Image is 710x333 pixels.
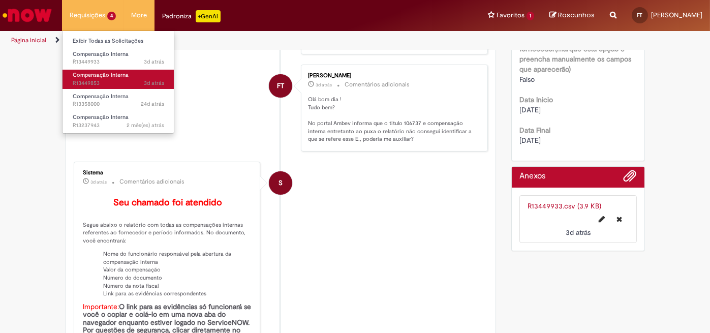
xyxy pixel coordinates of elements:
p: +GenAi [196,10,221,22]
b: Não consegui encontrar meu fornecedor(marque esta opção e preencha manualmente os campos que apar... [519,34,631,74]
a: R13449933.csv (3.9 KB) [528,201,601,210]
li: Número do documento [104,274,253,282]
span: 3d atrás [144,79,164,87]
small: Comentários adicionais [345,80,410,89]
a: Aberto R13358000 : Compensação Interna [63,91,174,110]
span: Favoritos [497,10,524,20]
li: Link para as evidências correspondentes [104,290,253,298]
b: Data Final [519,126,550,135]
span: R13358000 [73,100,164,108]
a: Exibir Todas as Solicitações [63,36,174,47]
button: Excluir R13449933.csv [611,211,629,227]
font: Importante: [83,302,119,311]
a: Página inicial [11,36,46,44]
span: Compensação Interna [73,71,129,79]
a: Aberto R13449853 : Compensação Interna [63,70,174,88]
li: Nome do funcionário responsável pela abertura da compensação interna [104,250,253,266]
span: 3d atrás [316,82,332,88]
div: Sistema [83,170,253,176]
span: FT [277,74,284,98]
span: More [131,10,147,20]
span: S [279,171,283,195]
div: [PERSON_NAME] [308,73,477,79]
span: 2 mês(es) atrás [127,122,164,129]
li: Valor da compensação [104,266,253,274]
span: Compensação Interna [73,50,129,58]
span: [DATE] [519,136,541,145]
b: Seu chamado foi atendido [113,197,222,208]
p: Segue abaixo o relatório com todas as compensações internas referentes ao fornecedor e período in... [83,221,253,245]
time: 26/08/2025 17:24:52 [316,82,332,88]
time: 03/07/2025 09:44:30 [127,122,164,129]
span: 1 [527,12,534,20]
span: R13449933 [73,58,164,66]
span: 3d atrás [566,228,591,237]
b: Data Inicio [519,95,553,104]
span: FT [637,12,643,18]
span: [DATE] [519,105,541,114]
span: Falso [519,75,535,84]
div: FERNANDA VALIM TRINDADE [269,74,292,98]
button: Editar nome de arquivo R13449933.csv [593,211,611,227]
span: [PERSON_NAME] [651,11,702,19]
a: Rascunhos [549,11,595,20]
span: Requisições [70,10,105,20]
span: 3d atrás [144,58,164,66]
div: Padroniza [162,10,221,22]
div: System [269,171,292,195]
time: 26/08/2025 17:22:38 [566,228,591,237]
h2: Anexos [519,172,545,181]
span: Compensação Interna [73,113,129,121]
time: 26/08/2025 17:22:44 [91,179,107,185]
small: Comentários adicionais [120,177,185,186]
span: Rascunhos [558,10,595,20]
time: 06/08/2025 08:38:53 [141,100,164,108]
span: Compensação Interna [73,93,129,100]
span: R13237943 [73,122,164,130]
li: Número da nota fiscal [104,282,253,290]
a: Aberto R13237943 : Compensação Interna [63,112,174,131]
span: R13449853 [73,79,164,87]
a: Aberto R13449933 : Compensação Interna [63,49,174,68]
span: 24d atrás [141,100,164,108]
button: Adicionar anexos [624,169,637,188]
img: ServiceNow [1,5,53,25]
span: 3d atrás [91,179,107,185]
p: Olá bom dia ! Tudo bem? No portal Ambev informa que o titulo 106737 e compensação interna entreta... [308,96,477,143]
ul: Requisições [62,31,174,134]
ul: Trilhas de página [8,31,466,50]
span: 4 [107,12,116,20]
